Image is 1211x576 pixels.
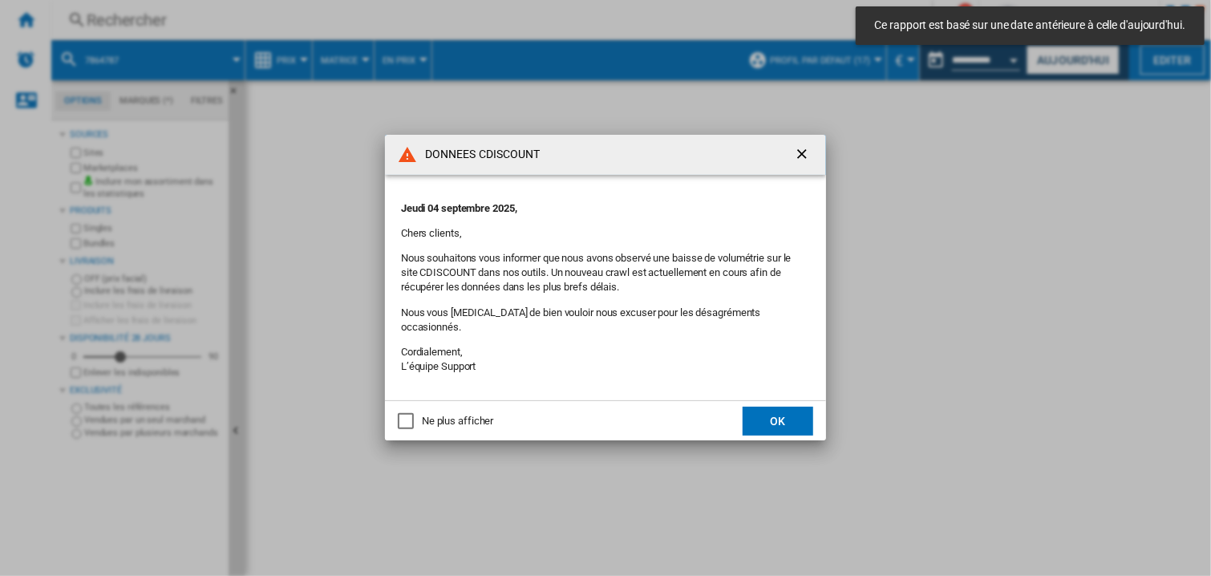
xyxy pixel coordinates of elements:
[794,146,813,165] ng-md-icon: getI18NText('BUTTONS.CLOSE_DIALOG')
[398,414,493,429] md-checkbox: Ne plus afficher
[743,407,813,436] button: OK
[401,226,810,241] p: Chers clients,
[870,18,1190,34] span: Ce rapport est basé sur une date antérieure à celle d'aujourd'hui.
[417,147,541,163] h4: DONNEES CDISCOUNT
[401,202,517,214] strong: Jeudi 04 septembre 2025,
[401,306,810,335] p: Nous vous [MEDICAL_DATA] de bien vouloir nous excuser pour les désagréments occasionnés.
[401,251,810,295] p: Nous souhaitons vous informer que nous avons observé une baisse de volumétrie sur le site CDISCOU...
[401,345,810,374] p: Cordialement, L’équipe Support
[788,139,820,171] button: getI18NText('BUTTONS.CLOSE_DIALOG')
[422,414,493,428] div: Ne plus afficher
